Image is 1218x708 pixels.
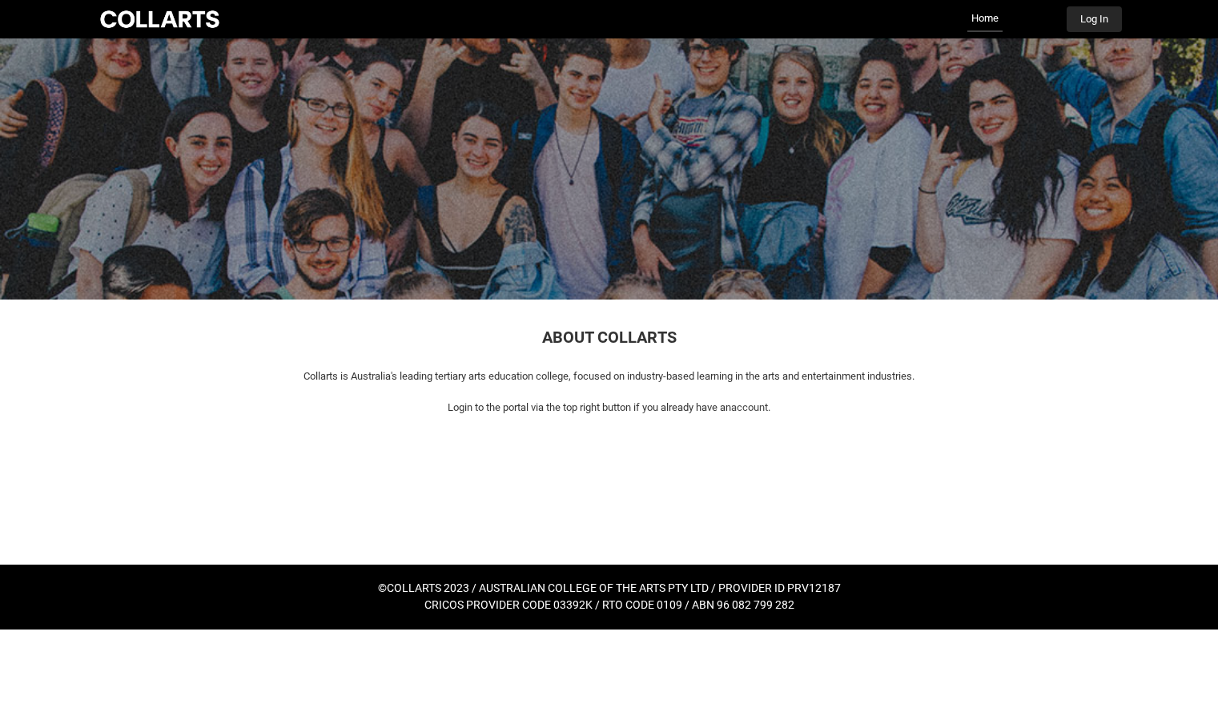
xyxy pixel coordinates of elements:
[542,328,677,347] span: ABOUT COLLARTS
[1067,6,1122,32] button: Log In
[107,368,1112,384] p: Collarts is Australia's leading tertiary arts education college, focused on industry-based learni...
[731,401,770,413] span: account.
[107,400,1112,416] p: Login to the portal via the top right button if you already have an
[967,6,1003,32] a: Home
